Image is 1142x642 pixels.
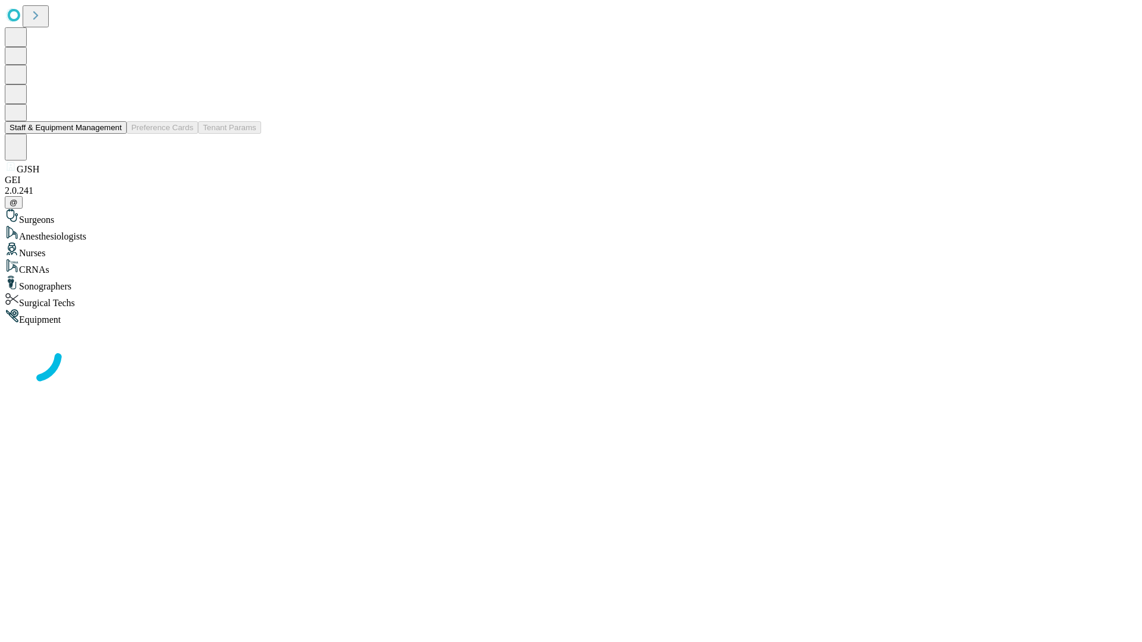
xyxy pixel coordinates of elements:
[17,164,39,174] span: GJSH
[5,196,23,209] button: @
[5,209,1137,225] div: Surgeons
[5,185,1137,196] div: 2.0.241
[5,292,1137,309] div: Surgical Techs
[5,259,1137,275] div: CRNAs
[10,198,18,207] span: @
[5,309,1137,325] div: Equipment
[5,242,1137,259] div: Nurses
[198,121,261,134] button: Tenant Params
[5,121,127,134] button: Staff & Equipment Management
[5,275,1137,292] div: Sonographers
[5,175,1137,185] div: GEI
[5,225,1137,242] div: Anesthesiologists
[127,121,198,134] button: Preference Cards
